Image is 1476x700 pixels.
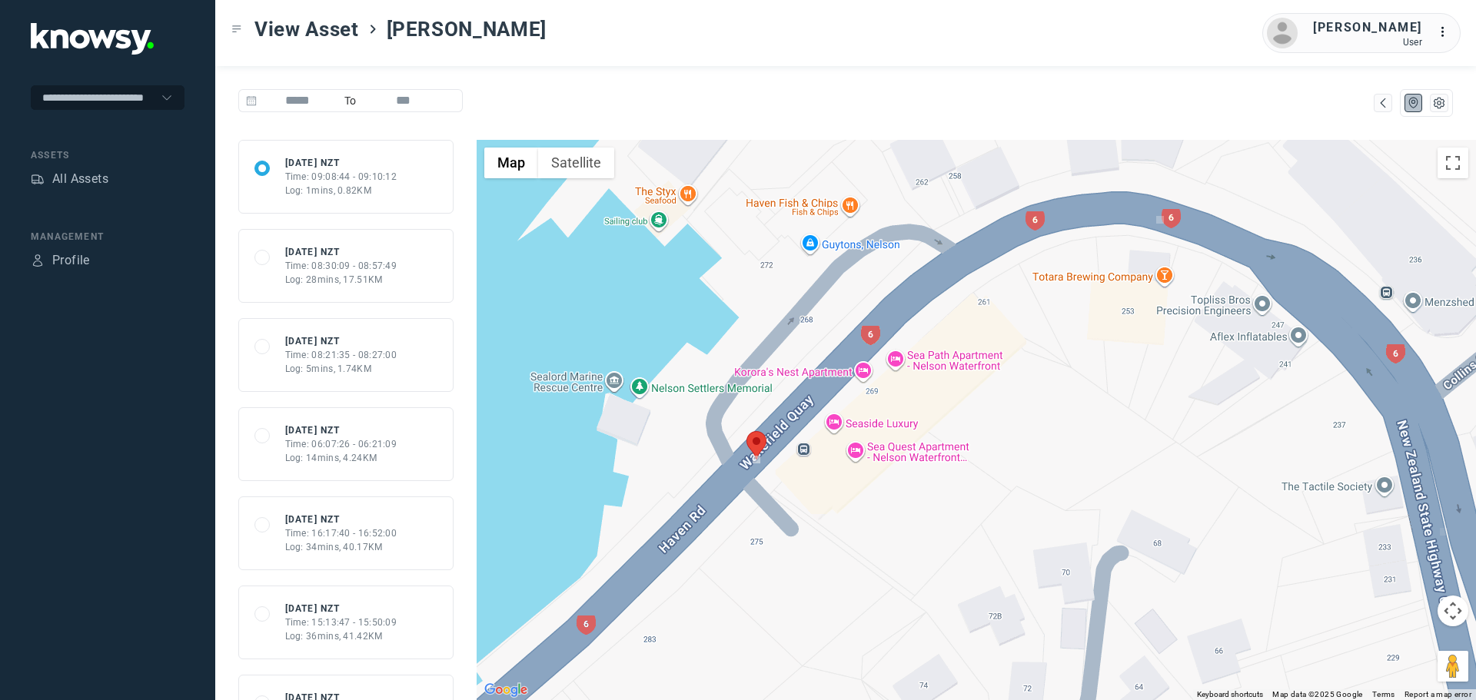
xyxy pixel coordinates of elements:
div: Log: 1mins, 0.82KM [285,184,397,197]
div: [DATE] NZT [285,245,397,259]
div: All Assets [52,170,108,188]
img: Application Logo [31,23,154,55]
div: Profile [31,254,45,267]
button: Toggle fullscreen view [1438,148,1468,178]
div: Time: 15:13:47 - 15:50:09 [285,615,397,629]
div: Log: 28mins, 17.51KM [285,273,397,287]
div: [DATE] NZT [285,334,397,348]
div: Assets [31,148,184,162]
div: List [1432,96,1446,110]
a: ProfileProfile [31,251,90,270]
div: [DATE] NZT [285,156,397,170]
span: [PERSON_NAME] [387,15,547,43]
a: Open this area in Google Maps (opens a new window) [480,680,531,700]
div: > [367,23,379,35]
div: Log: 5mins, 1.74KM [285,362,397,376]
div: Map [1376,96,1390,110]
tspan: ... [1438,26,1454,38]
div: Map [1407,96,1421,110]
div: User [1313,37,1422,48]
span: View Asset [254,15,359,43]
button: Keyboard shortcuts [1197,689,1263,700]
div: Log: 36mins, 41.42KM [285,629,397,643]
img: Google [480,680,531,700]
div: Management [31,230,184,244]
div: [DATE] NZT [285,423,397,437]
a: Terms (opens in new tab) [1372,690,1395,698]
button: Show satellite imagery [538,148,614,178]
img: avatar.png [1267,18,1298,48]
div: : [1438,23,1456,41]
div: [DATE] NZT [285,602,397,615]
div: Time: 08:21:35 - 08:27:00 [285,348,397,362]
button: Map camera controls [1438,595,1468,626]
a: AssetsAll Assets [31,170,108,188]
span: To [338,89,363,112]
div: Time: 16:17:40 - 16:52:00 [285,526,397,540]
div: : [1438,23,1456,44]
div: Log: 14mins, 4.24KM [285,451,397,465]
div: [DATE] NZT [285,513,397,526]
div: Time: 08:30:09 - 08:57:49 [285,259,397,273]
div: Assets [31,172,45,186]
div: Time: 09:08:44 - 09:10:12 [285,170,397,184]
div: Time: 06:07:26 - 06:21:09 [285,437,397,451]
span: Map data ©2025 Google [1272,690,1362,698]
div: [PERSON_NAME] [1313,18,1422,37]
div: Log: 34mins, 40.17KM [285,540,397,554]
button: Show street map [484,148,538,178]
div: Profile [52,251,90,270]
div: Toggle Menu [231,24,242,35]
a: Report a map error [1405,690,1471,698]
button: Drag Pegman onto the map to open Street View [1438,651,1468,682]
